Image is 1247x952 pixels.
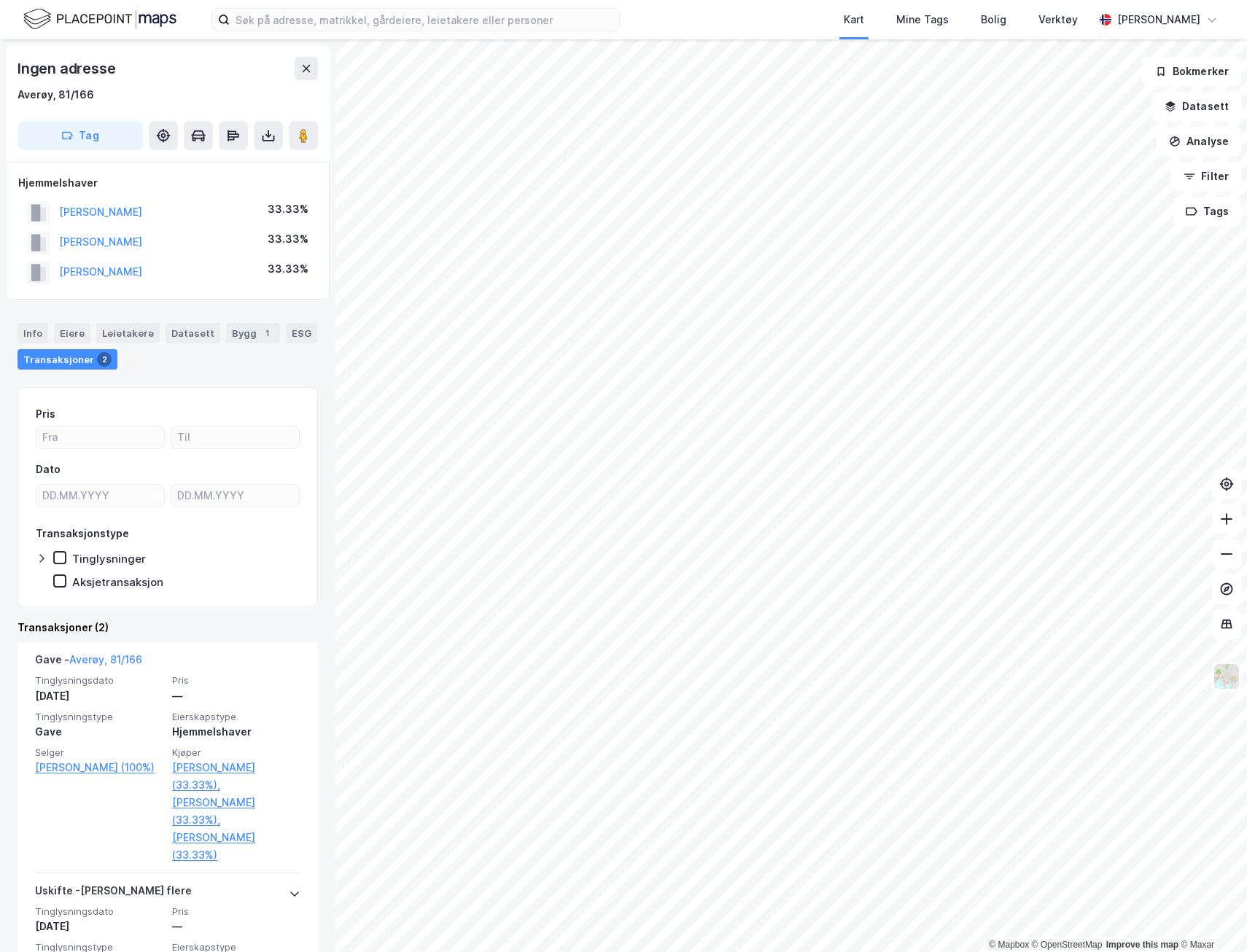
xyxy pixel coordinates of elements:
[35,759,163,776] a: [PERSON_NAME] (100%)
[96,323,160,343] div: Leietakere
[172,759,300,794] a: [PERSON_NAME] (33.33%),
[172,723,300,741] div: Hjemmelshaver
[18,619,318,636] div: Transaksjoner (2)
[35,651,142,674] div: Gave -
[72,575,163,589] div: Aksjetransaksjon
[18,323,48,343] div: Info
[172,711,300,723] span: Eierskapstype
[981,11,1006,28] div: Bolig
[69,653,142,666] a: Averøy, 81/166
[1174,882,1247,952] div: Kontrollprogram for chat
[226,323,280,343] div: Bygg
[268,260,308,278] div: 33.33%
[286,323,317,343] div: ESG
[35,674,163,687] span: Tinglysningsdato
[18,121,143,150] button: Tag
[18,57,118,80] div: Ingen adresse
[35,746,163,759] span: Selger
[1171,162,1241,191] button: Filter
[1157,127,1241,156] button: Analyse
[35,905,163,918] span: Tinglysningsdato
[35,723,163,741] div: Gave
[36,485,164,507] input: DD.MM.YYYY
[172,746,300,759] span: Kjøper
[1143,57,1241,86] button: Bokmerker
[36,405,55,423] div: Pris
[172,905,300,918] span: Pris
[23,7,176,32] img: logo.f888ab2527a4732fd821a326f86c7f29.svg
[1106,940,1178,950] a: Improve this map
[268,230,308,248] div: 33.33%
[230,9,619,31] input: Søk på adresse, matrikkel, gårdeiere, leietakere eller personer
[35,882,192,905] div: Uskifte - [PERSON_NAME] flere
[166,323,220,343] div: Datasett
[172,918,300,935] div: —
[72,552,146,566] div: Tinglysninger
[171,485,299,507] input: DD.MM.YYYY
[36,461,61,478] div: Dato
[844,11,864,28] div: Kart
[1174,882,1247,952] iframe: Chat Widget
[172,674,300,687] span: Pris
[35,918,163,935] div: [DATE]
[172,687,300,705] div: —
[18,86,94,104] div: Averøy, 81/166
[172,829,300,864] a: [PERSON_NAME] (33.33%)
[1117,11,1200,28] div: [PERSON_NAME]
[1032,940,1103,950] a: OpenStreetMap
[35,711,163,723] span: Tinglysningstype
[1173,197,1241,226] button: Tags
[896,11,949,28] div: Mine Tags
[260,326,274,340] div: 1
[1152,92,1241,121] button: Datasett
[989,940,1029,950] a: Mapbox
[172,794,300,829] a: [PERSON_NAME] (33.33%),
[18,174,317,192] div: Hjemmelshaver
[97,352,112,367] div: 2
[54,323,90,343] div: Eiere
[268,200,308,218] div: 33.33%
[1213,663,1240,690] img: Z
[18,349,117,370] div: Transaksjoner
[35,687,163,705] div: [DATE]
[36,426,164,448] input: Fra
[1038,11,1078,28] div: Verktøy
[36,525,129,542] div: Transaksjonstype
[171,426,299,448] input: Til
